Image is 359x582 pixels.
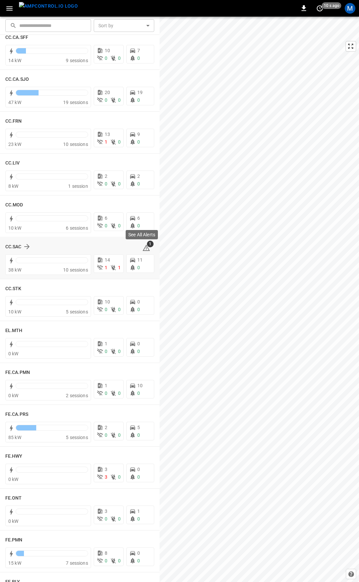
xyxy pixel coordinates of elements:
[118,265,121,270] span: 1
[137,558,140,563] span: 0
[137,139,140,145] span: 0
[5,536,23,544] h6: FE.PMN
[105,425,107,430] span: 2
[137,265,140,270] span: 0
[105,257,110,263] span: 14
[105,550,107,556] span: 8
[137,509,140,514] span: 1
[105,467,107,472] span: 3
[118,139,121,145] span: 0
[105,391,107,396] span: 0
[137,181,140,186] span: 0
[105,341,107,346] span: 1
[137,223,140,228] span: 0
[63,100,88,105] span: 19 sessions
[8,435,21,440] span: 85 kW
[118,558,121,563] span: 0
[118,97,121,103] span: 0
[66,393,88,398] span: 2 sessions
[8,560,21,566] span: 15 kW
[345,3,355,14] div: profile-icon
[5,411,28,418] h6: FE.CA.PRS
[66,309,88,314] span: 5 sessions
[19,2,78,10] img: ampcontrol.io logo
[118,432,121,438] span: 0
[105,558,107,563] span: 0
[66,225,88,231] span: 6 sessions
[8,393,19,398] span: 0 kW
[5,76,29,83] h6: CC.CA.SJO
[8,477,19,482] span: 0 kW
[105,174,107,179] span: 2
[5,495,22,502] h6: FE.ONT
[137,550,140,556] span: 0
[66,435,88,440] span: 5 sessions
[118,56,121,61] span: 0
[68,183,88,189] span: 1 session
[137,432,140,438] span: 0
[137,90,143,95] span: 19
[8,142,21,147] span: 23 kW
[137,383,143,388] span: 10
[118,223,121,228] span: 0
[8,351,19,356] span: 0 kW
[137,391,140,396] span: 0
[105,56,107,61] span: 0
[118,391,121,396] span: 0
[105,181,107,186] span: 0
[118,516,121,522] span: 0
[137,474,140,480] span: 0
[5,285,22,292] h6: CC.STK
[105,432,107,438] span: 0
[8,309,21,314] span: 10 kW
[105,509,107,514] span: 3
[118,474,121,480] span: 0
[105,265,107,270] span: 1
[66,58,88,63] span: 9 sessions
[137,516,140,522] span: 0
[105,307,107,312] span: 0
[5,327,23,334] h6: EL.MTH
[105,516,107,522] span: 0
[118,349,121,354] span: 0
[105,223,107,228] span: 0
[5,243,22,251] h6: CC.SAC
[128,231,155,238] p: See All Alerts
[137,299,140,304] span: 0
[63,142,88,147] span: 10 sessions
[5,160,20,167] h6: CC.LIV
[5,201,23,209] h6: CC.MOD
[8,100,21,105] span: 47 kW
[5,118,22,125] h6: CC.FRN
[105,299,110,304] span: 10
[314,3,325,14] button: set refresh interval
[8,267,21,273] span: 38 kW
[5,369,30,376] h6: FE.CA.PMN
[8,225,21,231] span: 10 kW
[63,267,88,273] span: 10 sessions
[137,349,140,354] span: 0
[105,474,107,480] span: 3
[137,97,140,103] span: 0
[160,17,359,582] canvas: Map
[105,48,110,53] span: 10
[147,241,154,247] span: 1
[5,34,28,41] h6: CC.CA.SFF
[137,257,143,263] span: 11
[322,2,341,9] span: 10 s ago
[137,56,140,61] span: 0
[5,453,23,460] h6: FE.HWY
[137,215,140,221] span: 6
[137,132,140,137] span: 9
[137,467,140,472] span: 0
[105,215,107,221] span: 6
[137,48,140,53] span: 7
[105,383,107,388] span: 1
[137,307,140,312] span: 0
[8,58,21,63] span: 14 kW
[105,132,110,137] span: 13
[105,349,107,354] span: 0
[137,425,140,430] span: 5
[137,341,140,346] span: 0
[105,90,110,95] span: 20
